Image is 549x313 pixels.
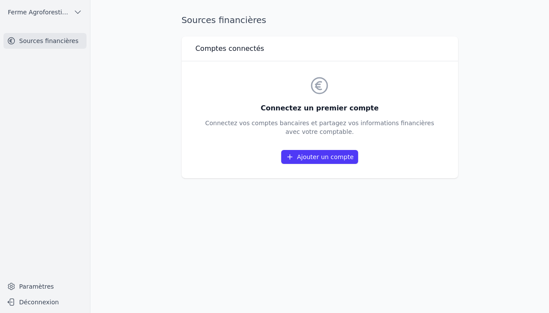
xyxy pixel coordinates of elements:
button: Déconnexion [3,295,87,309]
span: Ferme Agroforestière de Renal [8,8,70,17]
h1: Sources financières [182,14,266,26]
a: Sources financières [3,33,87,49]
h3: Comptes connectés [196,43,264,54]
a: Paramètres [3,280,87,293]
h3: Connectez un premier compte [205,103,434,113]
a: Ajouter un compte [281,150,358,164]
p: Connectez vos comptes bancaires et partagez vos informations financières avec votre comptable. [205,119,434,136]
button: Ferme Agroforestière de Renal [3,5,87,19]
